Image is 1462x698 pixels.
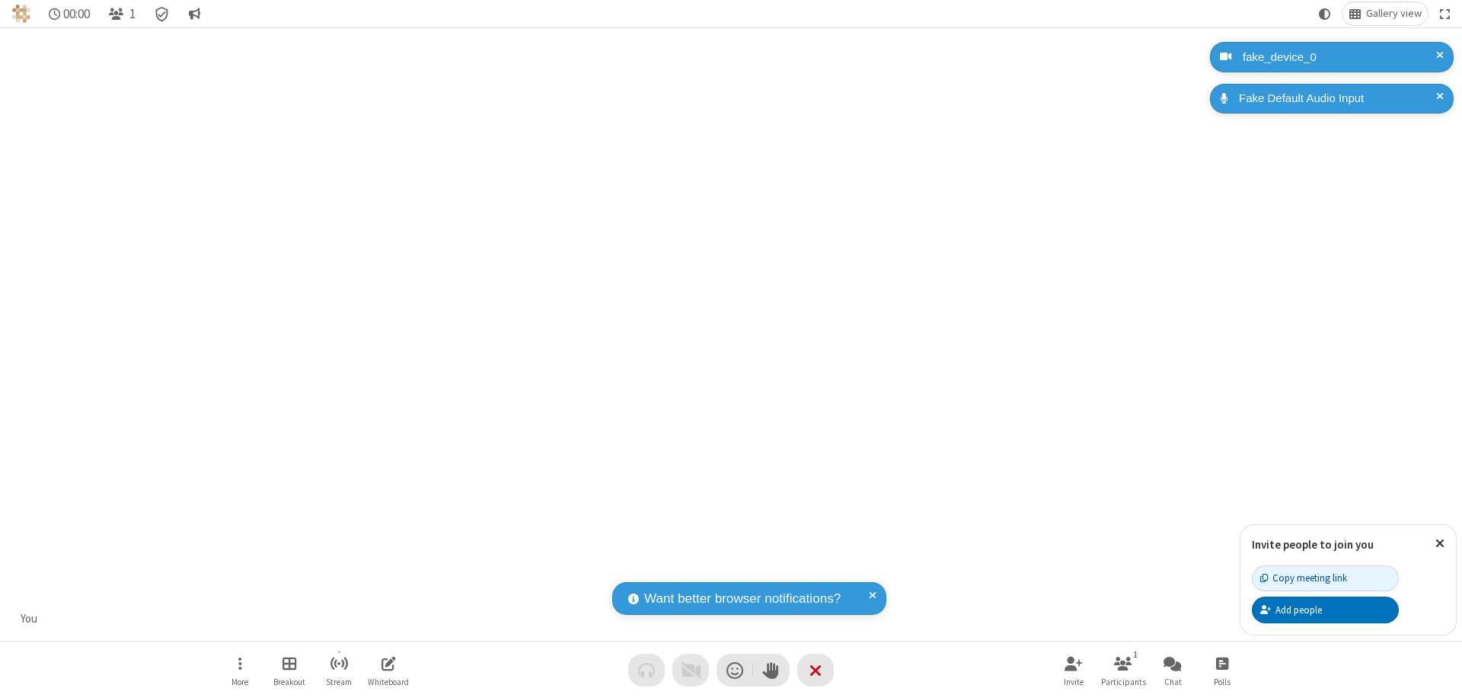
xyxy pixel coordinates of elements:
[1199,648,1245,692] button: Open poll
[12,5,30,23] img: QA Selenium DO NOT DELETE OR CHANGE
[1252,565,1399,591] button: Copy meeting link
[1164,677,1182,687] span: Chat
[231,677,248,687] span: More
[753,654,790,687] button: Raise hand
[1064,677,1084,687] span: Invite
[797,654,834,687] button: End or leave meeting
[1101,677,1146,687] span: Participants
[1129,648,1142,661] div: 1
[717,654,753,687] button: Send a reaction
[1434,2,1457,25] button: Fullscreen
[1252,597,1399,623] button: Add people
[63,7,90,21] span: 00:00
[1051,648,1096,692] button: Invite participants (⌘+Shift+I)
[1342,2,1428,25] button: Change layout
[273,677,305,687] span: Breakout
[1214,677,1231,687] span: Polls
[365,648,411,692] button: Open shared whiteboard
[1260,571,1347,585] div: Copy meeting link
[43,2,97,25] div: Timer
[129,7,136,21] span: 1
[148,2,177,25] div: Meeting details Encryption enabled
[1424,525,1456,562] button: Close popover
[672,654,709,687] button: Video
[1100,648,1146,692] button: Open participant list
[102,2,142,25] button: Open participant list
[267,648,312,692] button: Manage Breakout Rooms
[1366,8,1422,20] span: Gallery view
[1313,2,1337,25] button: Using system theme
[15,610,43,628] div: You
[217,648,263,692] button: Open menu
[1237,49,1442,66] div: fake_device_0
[1252,537,1374,552] label: Invite people to join you
[1234,90,1442,107] div: Fake Default Audio Input
[628,654,665,687] button: Audio problem - check your Internet connection or call by phone
[1150,648,1195,692] button: Open chat
[316,648,362,692] button: Start streaming
[368,677,409,687] span: Whiteboard
[182,2,206,25] button: Conversation
[644,589,841,609] span: Want better browser notifications?
[326,677,352,687] span: Stream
